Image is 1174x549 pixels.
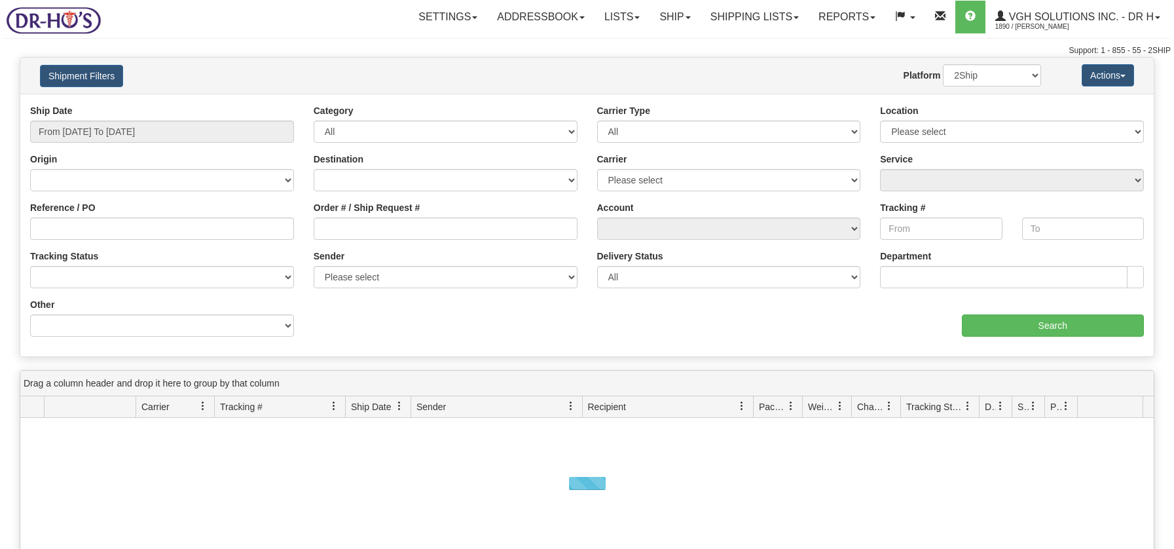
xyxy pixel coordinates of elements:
iframe: chat widget [1144,208,1173,341]
label: Location [880,104,918,117]
a: Tracking Status filter column settings [957,395,979,417]
label: Tracking Status [30,250,98,263]
span: Tracking Status [906,400,963,413]
label: Origin [30,153,57,166]
label: Tracking # [880,201,925,214]
a: Tracking # filter column settings [323,395,345,417]
label: Service [880,153,913,166]
a: Shipment Issues filter column settings [1022,395,1044,417]
span: Delivery Status [985,400,996,413]
div: grid grouping header [20,371,1154,396]
a: Delivery Status filter column settings [989,395,1012,417]
input: Search [962,314,1144,337]
label: Platform [904,69,941,82]
a: Pickup Status filter column settings [1055,395,1077,417]
span: 1890 / [PERSON_NAME] [995,20,1093,33]
span: Carrier [141,400,170,413]
a: Packages filter column settings [780,395,802,417]
span: Ship Date [351,400,391,413]
label: Destination [314,153,363,166]
label: Other [30,298,54,311]
a: Shipping lists [701,1,809,33]
a: Reports [809,1,885,33]
label: Sender [314,250,344,263]
a: VGH Solutions Inc. - Dr H 1890 / [PERSON_NAME] [985,1,1170,33]
input: To [1022,218,1144,240]
a: Weight filter column settings [829,395,851,417]
button: Actions [1082,64,1134,86]
span: Weight [808,400,835,413]
label: Ship Date [30,104,73,117]
a: Sender filter column settings [560,395,582,417]
span: Pickup Status [1050,400,1061,413]
a: Ship Date filter column settings [388,395,411,417]
label: Carrier [597,153,627,166]
label: Carrier Type [597,104,650,117]
a: Recipient filter column settings [731,395,753,417]
span: Recipient [588,400,626,413]
a: Addressbook [487,1,595,33]
a: Ship [650,1,700,33]
button: Shipment Filters [40,65,123,87]
a: Charge filter column settings [878,395,900,417]
span: VGH Solutions Inc. - Dr H [1006,11,1154,22]
span: Packages [759,400,786,413]
a: Lists [595,1,650,33]
label: Delivery Status [597,250,663,263]
label: Department [880,250,931,263]
label: Order # / Ship Request # [314,201,420,214]
img: logo1890.jpg [3,3,103,37]
div: Support: 1 - 855 - 55 - 2SHIP [3,45,1171,56]
a: Carrier filter column settings [192,395,214,417]
span: Shipment Issues [1018,400,1029,413]
span: Tracking # [220,400,263,413]
span: Charge [857,400,885,413]
label: Category [314,104,354,117]
label: Account [597,201,634,214]
input: From [880,218,1002,240]
label: Reference / PO [30,201,96,214]
span: Sender [416,400,446,413]
a: Settings [409,1,487,33]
